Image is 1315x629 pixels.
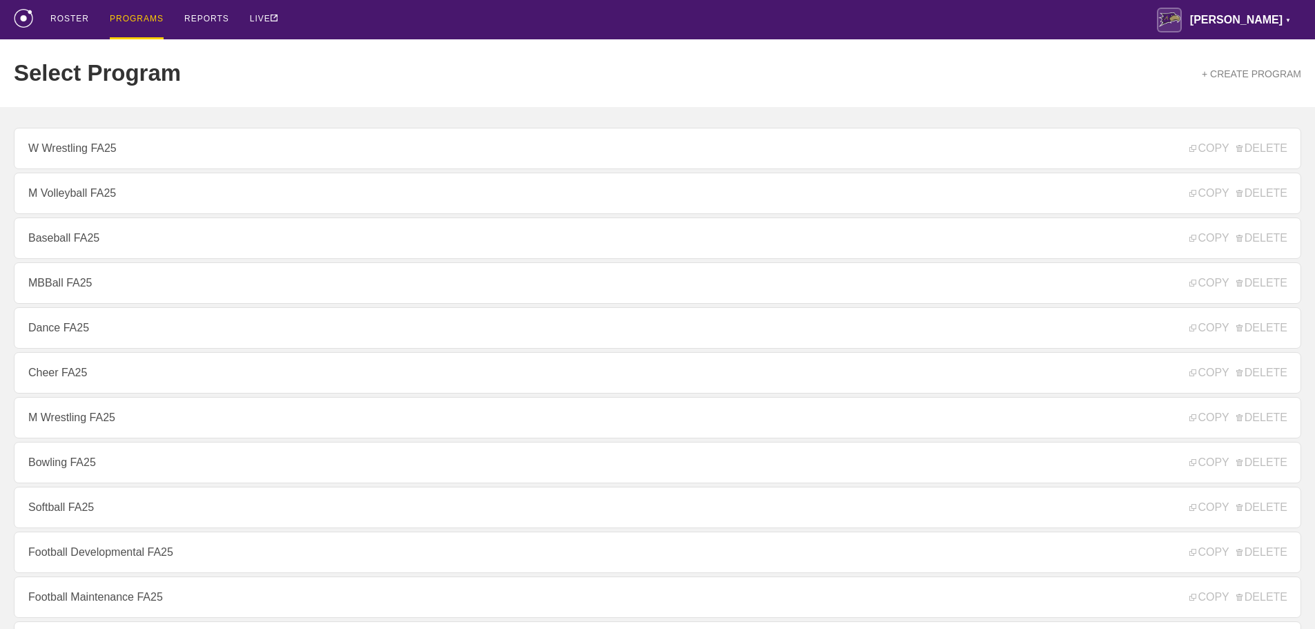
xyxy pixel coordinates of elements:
[1236,412,1287,424] span: DELETE
[1189,322,1229,334] span: COPY
[1246,563,1315,629] iframe: Chat Widget
[1202,68,1301,79] a: + CREATE PROGRAM
[1189,546,1229,559] span: COPY
[1236,367,1287,379] span: DELETE
[1236,277,1287,289] span: DELETE
[1189,367,1229,379] span: COPY
[14,128,1301,169] a: W Wrestling FA25
[1236,142,1287,155] span: DELETE
[1236,456,1287,469] span: DELETE
[1236,501,1287,514] span: DELETE
[1189,591,1229,603] span: COPY
[1157,8,1182,32] img: Avila
[14,307,1301,349] a: Dance FA25
[1189,232,1229,244] span: COPY
[14,262,1301,304] a: MBBall FA25
[1236,187,1287,200] span: DELETE
[1189,456,1229,469] span: COPY
[14,442,1301,483] a: Bowling FA25
[1285,15,1291,26] div: ▼
[14,9,33,28] img: logo
[14,577,1301,618] a: Football Maintenance FA25
[1189,412,1229,424] span: COPY
[1236,546,1287,559] span: DELETE
[14,352,1301,394] a: Cheer FA25
[14,397,1301,438] a: M Wrestling FA25
[14,217,1301,259] a: Baseball FA25
[14,532,1301,573] a: Football Developmental FA25
[1189,142,1229,155] span: COPY
[14,173,1301,214] a: M Volleyball FA25
[1236,232,1287,244] span: DELETE
[1236,322,1287,334] span: DELETE
[14,487,1301,528] a: Softball FA25
[1189,187,1229,200] span: COPY
[1189,501,1229,514] span: COPY
[1189,277,1229,289] span: COPY
[1236,591,1287,603] span: DELETE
